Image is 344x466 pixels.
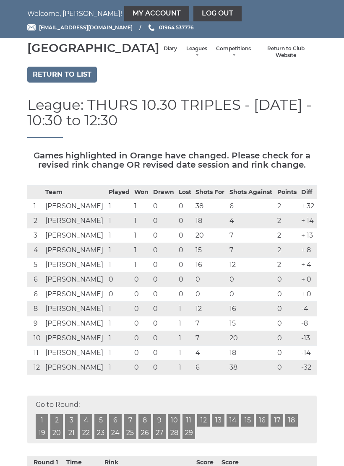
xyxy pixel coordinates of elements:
td: + 8 [299,243,317,257]
td: 0 [275,331,299,345]
td: 1 [132,257,151,272]
td: 0 [151,199,177,213]
td: 4 [193,345,227,360]
td: 0 [132,345,151,360]
td: 7 [227,243,275,257]
td: 0 [132,272,151,287]
a: 1 [36,414,48,427]
td: 0 [132,301,151,316]
a: 19 [36,427,48,439]
td: 0 [177,213,194,228]
td: 0 [151,272,177,287]
a: Log out [193,6,242,21]
td: 2 [275,213,299,228]
a: Competitions [216,45,251,59]
td: 0 [193,272,227,287]
td: 6 [27,287,43,301]
a: 14 [227,414,239,427]
div: [GEOGRAPHIC_DATA] [27,41,159,54]
td: 9 [27,316,43,331]
td: [PERSON_NAME] [43,257,107,272]
td: 18 [193,213,227,228]
th: Points [275,185,299,199]
td: 20 [227,331,275,345]
td: 6 [227,199,275,213]
td: 1 [107,360,132,375]
td: 0 [132,287,151,301]
td: [PERSON_NAME] [43,228,107,243]
td: 0 [227,272,275,287]
td: 12 [27,360,43,375]
a: 9 [153,414,166,427]
a: 21 [65,427,78,439]
td: 0 [151,331,177,345]
td: 5 [27,257,43,272]
td: 1 [177,316,194,331]
a: 17 [271,414,283,427]
a: 11 [182,414,195,427]
td: 1 [27,199,43,213]
th: Drawn [151,185,177,199]
td: 0 [151,301,177,316]
td: 1 [107,331,132,345]
a: 25 [124,427,136,439]
td: 0 [151,287,177,301]
td: 2 [275,243,299,257]
td: [PERSON_NAME] [43,345,107,360]
a: 8 [138,414,151,427]
td: 15 [227,316,275,331]
th: Shots For [193,185,227,199]
span: 01964 537776 [159,24,194,31]
td: 0 [107,272,132,287]
td: 0 [177,199,194,213]
th: Shots Against [227,185,275,199]
td: 12 [193,301,227,316]
td: 3 [27,228,43,243]
td: [PERSON_NAME] [43,360,107,375]
td: 1 [132,213,151,228]
td: 0 [177,228,194,243]
a: Return to Club Website [259,45,313,59]
td: 10 [27,331,43,345]
td: 1 [177,301,194,316]
a: 10 [168,414,180,427]
td: [PERSON_NAME] [43,243,107,257]
td: 4 [227,213,275,228]
td: 7 [193,331,227,345]
td: 6 [193,360,227,375]
td: 1 [107,316,132,331]
td: [PERSON_NAME] [43,213,107,228]
td: 0 [275,272,299,287]
td: -32 [299,360,317,375]
td: 0 [151,228,177,243]
td: [PERSON_NAME] [43,301,107,316]
td: 1 [107,243,132,257]
td: 0 [193,287,227,301]
td: 0 [151,243,177,257]
td: 1 [177,360,194,375]
h5: Games highlighted in Orange have changed. Please check for a revised rink change OR revised date ... [27,151,317,169]
a: 27 [153,427,166,439]
td: 16 [227,301,275,316]
a: 26 [138,427,151,439]
td: -13 [299,331,317,345]
td: 15 [193,243,227,257]
a: 23 [94,427,107,439]
td: [PERSON_NAME] [43,199,107,213]
td: + 0 [299,272,317,287]
td: 0 [177,257,194,272]
td: 1 [107,228,132,243]
td: [PERSON_NAME] [43,272,107,287]
td: 1 [132,243,151,257]
nav: Welcome, [PERSON_NAME]! [27,6,317,21]
td: 0 [151,316,177,331]
td: + 14 [299,213,317,228]
td: 1 [107,199,132,213]
td: 0 [151,213,177,228]
a: 5 [94,414,107,427]
td: 0 [107,287,132,301]
a: 20 [50,427,63,439]
td: 0 [151,360,177,375]
td: 11 [27,345,43,360]
a: 28 [168,427,180,439]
